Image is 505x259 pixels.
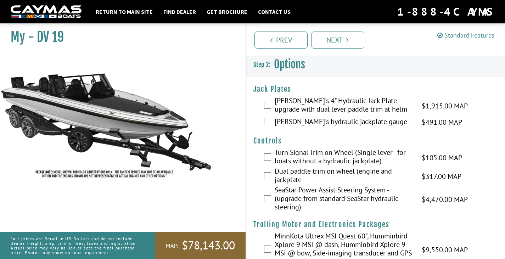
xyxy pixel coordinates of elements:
label: [PERSON_NAME]'s 4" Hydraulic Jack Plate upgrade with dual lever paddle trim at helm [275,96,413,115]
div: 1-888-4CAYMAS [397,4,494,19]
a: Next [311,32,364,49]
a: Standard Features [437,31,494,39]
p: *All prices are Retail in US Dollars and do not include dealer freight, prep, tariffs, fees, taxe... [11,233,139,259]
h1: My - DV 19 [11,29,228,45]
span: $9,550.00 MAP [422,244,468,255]
span: $317.00 MAP [422,171,461,182]
span: $78,143.00 [182,238,235,253]
a: Find Dealer [160,7,200,16]
span: $4,470.00 MAP [422,194,468,205]
label: [PERSON_NAME]'s hydraulic jackplate gauge [275,117,413,128]
a: Prev [254,32,308,49]
h4: Jack Plates [253,85,498,94]
a: Return to main site [92,7,156,16]
img: white-logo-c9c8dbefe5ff5ceceb0f0178aa75bf4bb51f6bca0971e226c86eb53dfe498488.png [11,5,82,18]
label: SeaStar Power Assist Steering System - (upgrade from standard SeaStar hydraulic steering) [275,186,413,213]
span: MAP: [166,242,178,249]
span: $105.00 MAP [422,152,462,163]
a: MAP:$78,143.00 [155,232,246,259]
label: Turn Signal Trim on Wheel (Single lever - for boats without a hydraulic jackplate) [275,148,413,167]
a: Get Brochure [203,7,251,16]
h4: Trolling Motor and Electronics Packages [253,220,498,229]
span: $1,915.00 MAP [422,101,468,111]
h4: Controls [253,136,498,145]
label: Dual paddle trim on wheel (engine and jackplate [275,167,413,186]
a: Contact Us [254,7,294,16]
span: $491.00 MAP [422,117,462,128]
